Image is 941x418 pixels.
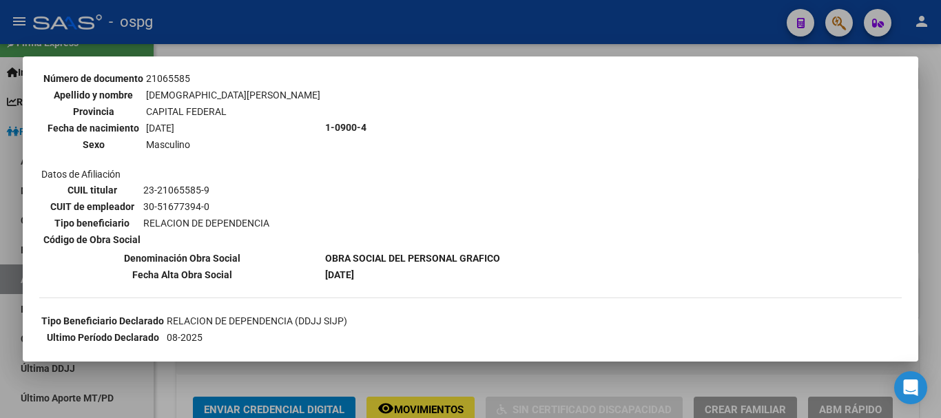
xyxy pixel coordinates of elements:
[41,330,165,345] th: Ultimo Período Declarado
[145,104,321,119] td: CAPITAL FEDERAL
[43,216,141,231] th: Tipo beneficiario
[166,330,377,345] td: 08-2025
[894,371,927,404] div: Open Intercom Messenger
[43,182,141,198] th: CUIL titular
[145,87,321,103] td: [DEMOGRAPHIC_DATA][PERSON_NAME]
[43,232,141,247] th: Código de Obra Social
[145,137,321,152] td: Masculino
[43,87,144,103] th: Apellido y nombre
[41,251,323,266] th: Denominación Obra Social
[143,182,270,198] td: 23-21065585-9
[41,313,165,328] th: Tipo Beneficiario Declarado
[325,253,500,264] b: OBRA SOCIAL DEL PERSONAL GRAFICO
[145,121,321,136] td: [DATE]
[41,6,323,249] td: Datos personales Datos de Afiliación
[43,104,144,119] th: Provincia
[43,121,144,136] th: Fecha de nacimiento
[325,122,366,133] b: 1-0900-4
[325,269,354,280] b: [DATE]
[145,71,321,86] td: 21065585
[166,313,377,328] td: RELACION DE DEPENDENCIA (DDJJ SIJP)
[143,199,270,214] td: 30-51677394-0
[43,137,144,152] th: Sexo
[41,267,323,282] th: Fecha Alta Obra Social
[143,216,270,231] td: RELACION DE DEPENDENCIA
[43,71,144,86] th: Número de documento
[43,199,141,214] th: CUIT de empleador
